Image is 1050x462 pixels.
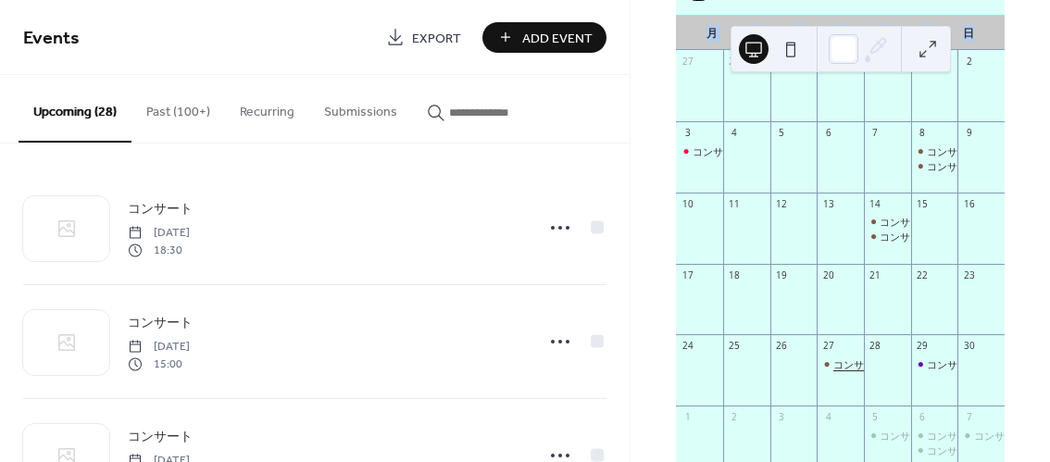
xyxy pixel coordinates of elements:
div: コンサート [927,443,978,457]
span: Add Event [522,29,593,48]
div: コンサート [927,429,978,443]
div: 日 [947,16,990,51]
div: 2 [963,56,976,69]
div: 3 [681,126,694,139]
div: 土 [905,16,947,51]
a: コンサート [128,312,193,333]
button: Submissions [309,75,412,141]
div: 25 [728,340,741,353]
div: コンサート [676,144,723,158]
div: 20 [822,268,835,281]
div: コンサート [911,429,958,443]
div: コンサート [927,144,978,158]
div: 11 [728,197,741,210]
div: 30 [963,340,976,353]
a: コンサート [128,198,193,219]
button: Recurring [225,75,309,141]
a: コンサート [128,426,193,447]
div: 1 [681,411,694,424]
div: コンサート [927,357,978,371]
div: コンサート [833,357,884,371]
div: 7 [869,126,881,139]
div: 月 [691,16,733,51]
div: コンサート [927,159,978,173]
span: コンサート [128,428,193,447]
div: 27 [822,340,835,353]
div: コンサート [911,159,958,173]
div: 27 [681,56,694,69]
span: [DATE] [128,339,190,356]
div: 金 [862,16,905,51]
div: 8 [916,126,929,139]
div: 21 [869,268,881,281]
span: 18:30 [128,242,190,258]
div: 4 [822,411,835,424]
div: コンサート [864,215,911,229]
div: 16 [963,197,976,210]
div: 13 [822,197,835,210]
div: 6 [822,126,835,139]
div: 28 [728,56,741,69]
span: コンサート [128,314,193,333]
div: コンサート [880,230,931,243]
span: Events [23,20,80,56]
div: コンサート [880,429,931,443]
div: コンサート [880,215,931,229]
div: 18 [728,268,741,281]
div: コンサート [693,144,744,158]
button: Past (100+) [131,75,225,141]
div: コンサート [911,357,958,371]
div: コンサート [864,429,911,443]
div: 5 [775,126,788,139]
div: 7 [963,411,976,424]
div: コンサート [864,230,911,243]
div: 15 [916,197,929,210]
span: [DATE] [128,225,190,242]
div: 6 [916,411,929,424]
div: 29 [916,340,929,353]
span: コンサート [128,200,193,219]
div: 12 [775,197,788,210]
div: 5 [869,411,881,424]
div: 28 [869,340,881,353]
div: 4 [728,126,741,139]
div: 水 [777,16,819,51]
span: Export [412,29,461,48]
div: コンサート [911,443,958,457]
span: 15:00 [128,356,190,372]
div: 10 [681,197,694,210]
div: 17 [681,268,694,281]
div: コンサート [817,357,864,371]
div: コンサート [974,429,1025,443]
div: 22 [916,268,929,281]
div: コンサート [957,429,1005,443]
div: 3 [775,411,788,424]
div: 木 [819,16,862,51]
div: 2 [728,411,741,424]
button: Add Event [482,22,606,53]
div: 24 [681,340,694,353]
div: 火 [733,16,776,51]
div: 26 [775,340,788,353]
div: 19 [775,268,788,281]
a: Export [372,22,475,53]
button: Upcoming (28) [19,75,131,143]
div: 14 [869,197,881,210]
div: コンサート [911,144,958,158]
div: 9 [963,126,976,139]
div: 23 [963,268,976,281]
